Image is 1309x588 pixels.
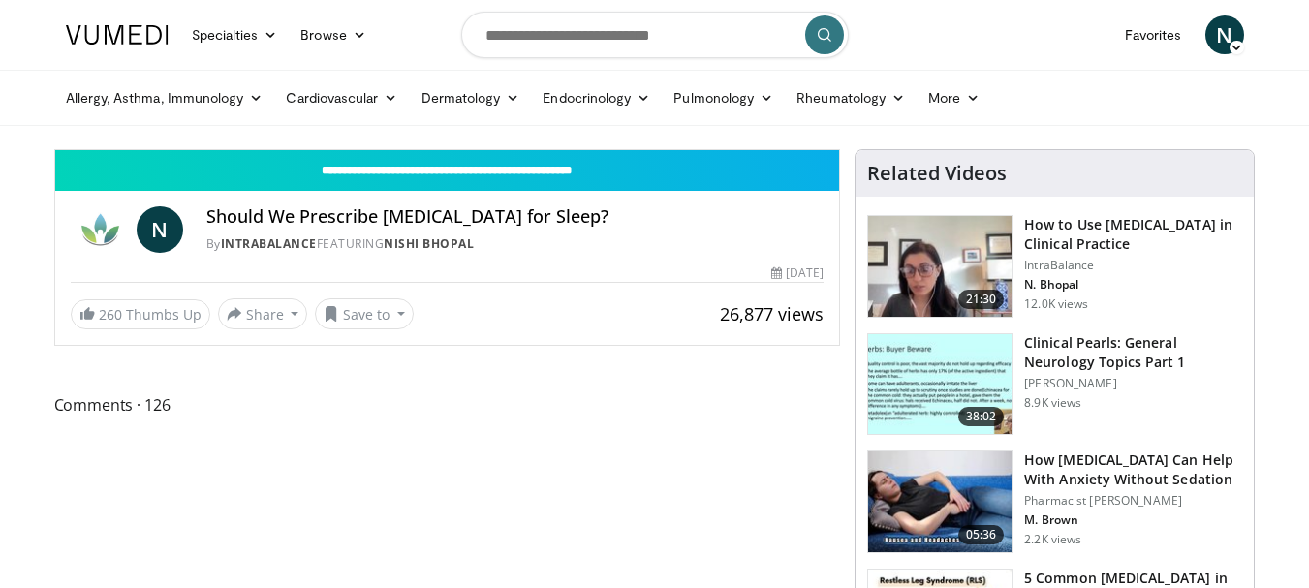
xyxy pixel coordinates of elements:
span: 260 [99,305,122,324]
p: IntraBalance [1024,258,1242,273]
a: N [137,206,183,253]
button: Share [218,298,308,329]
img: VuMedi Logo [66,25,169,45]
a: Dermatology [410,78,532,117]
p: 2.2K views [1024,532,1081,547]
p: N. Bhopal [1024,277,1242,293]
a: Pulmonology [662,78,785,117]
a: 38:02 Clinical Pearls: General Neurology Topics Part 1 [PERSON_NAME] 8.9K views [867,333,1242,436]
a: More [917,78,991,117]
input: Search topics, interventions [461,12,849,58]
a: N [1205,15,1244,54]
h4: Should We Prescribe [MEDICAL_DATA] for Sleep? [206,206,825,228]
a: 05:36 How [MEDICAL_DATA] Can Help With Anxiety Without Sedation Pharmacist [PERSON_NAME] M. Brown... [867,450,1242,553]
img: 91ec4e47-6cc3-4d45-a77d-be3eb23d61cb.150x105_q85_crop-smart_upscale.jpg [868,334,1012,435]
a: Browse [289,15,378,54]
p: 8.9K views [1024,395,1081,411]
a: Endocrinology [531,78,662,117]
h3: How [MEDICAL_DATA] Can Help With Anxiety Without Sedation [1024,450,1242,489]
h4: Related Videos [867,162,1007,185]
span: 05:36 [958,525,1005,544]
div: By FEATURING [206,235,825,253]
p: [PERSON_NAME] [1024,376,1242,391]
button: Save to [315,298,414,329]
a: Rheumatology [785,78,917,117]
p: Pharmacist [PERSON_NAME] [1024,493,1242,509]
h3: How to Use [MEDICAL_DATA] in Clinical Practice [1024,215,1242,254]
span: 21:30 [958,290,1005,309]
span: 38:02 [958,407,1005,426]
img: 662646f3-24dc-48fd-91cb-7f13467e765c.150x105_q85_crop-smart_upscale.jpg [868,216,1012,317]
h3: Clinical Pearls: General Neurology Topics Part 1 [1024,333,1242,372]
a: Nishi Bhopal [384,235,474,252]
span: 26,877 views [720,302,824,325]
a: Favorites [1113,15,1194,54]
a: 260 Thumbs Up [71,299,210,329]
img: IntraBalance [71,206,129,253]
img: 7bfe4765-2bdb-4a7e-8d24-83e30517bd33.150x105_q85_crop-smart_upscale.jpg [868,451,1012,552]
div: [DATE] [771,264,824,282]
p: 12.0K views [1024,296,1088,312]
a: 21:30 How to Use [MEDICAL_DATA] in Clinical Practice IntraBalance N. Bhopal 12.0K views [867,215,1242,318]
a: Cardiovascular [274,78,409,117]
span: Comments 126 [54,392,841,418]
a: IntraBalance [221,235,317,252]
p: M. Brown [1024,512,1242,528]
a: Allergy, Asthma, Immunology [54,78,275,117]
a: Specialties [180,15,290,54]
